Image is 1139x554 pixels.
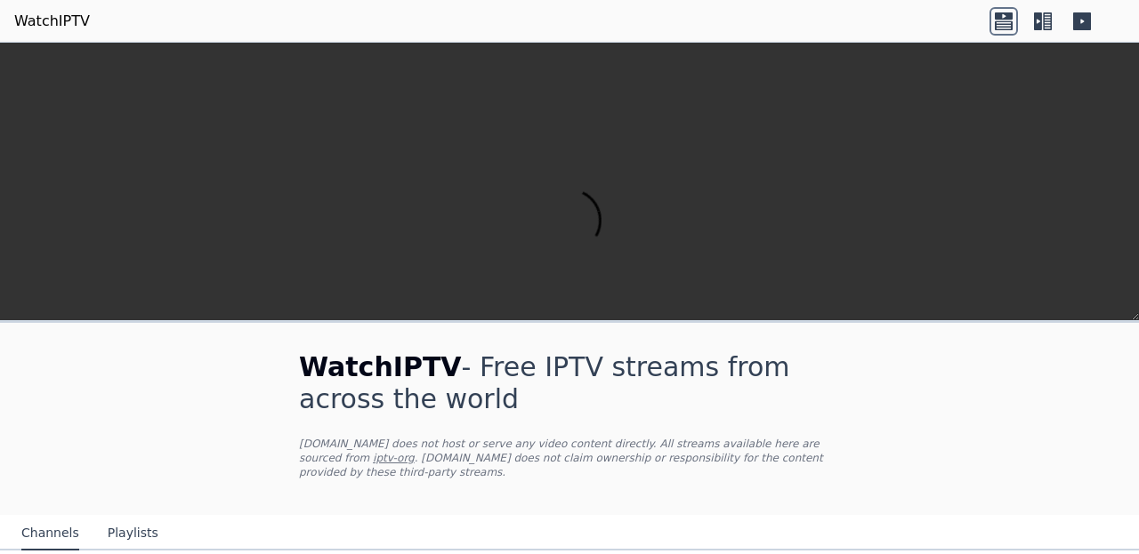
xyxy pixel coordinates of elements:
[299,351,462,382] span: WatchIPTV
[299,351,840,415] h1: - Free IPTV streams from across the world
[373,452,415,464] a: iptv-org
[14,11,90,32] a: WatchIPTV
[108,517,158,550] button: Playlists
[299,437,840,479] p: [DOMAIN_NAME] does not host or serve any video content directly. All streams available here are s...
[21,517,79,550] button: Channels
